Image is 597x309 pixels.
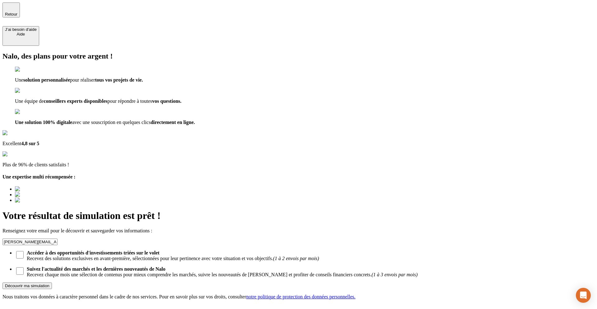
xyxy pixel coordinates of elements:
[246,294,355,299] a: notre politique de protection des données personnelles.
[576,288,591,303] div: Open Intercom Messenger
[27,266,165,272] strong: Suivez l'actualité des marchés et les dernières nouveautés de Nalo
[15,67,42,72] img: checkmark
[5,12,17,17] span: Retour
[2,210,595,221] h1: Votre résultat de simulation est prêt !
[15,88,42,93] img: checkmark
[44,98,107,104] span: conseillers experts disponibles
[2,151,33,157] img: reviews stars
[15,77,23,83] span: Une
[27,250,160,255] strong: Accéder à des opportunités d'investissements triées sur le volet
[2,141,21,146] span: Excellent
[5,283,49,288] div: Découvrir ma simulation
[72,120,150,125] span: avec une souscription en quelques clics
[2,239,58,245] input: Email
[2,294,246,299] span: Nous traitons vos données à caractère personnel dans le cadre de nos services. Pour en savoir plu...
[27,266,418,277] p: Recevez chaque mois une sélection de contenus pour mieux comprendre les marchés, suivre les nouve...
[23,77,70,83] span: solution personnalisée
[2,174,595,180] h4: Une expertise multi récompensée :
[5,27,37,32] div: J’ai besoin d'aide
[15,120,72,125] span: Une solution 100% digitale
[152,98,181,104] span: vos questions.
[2,162,595,168] p: Plus de 96% de clients satisfaits !
[15,197,72,203] img: Best savings advice award
[2,283,52,289] button: Découvrir ma simulation
[5,32,37,36] div: Aide
[2,26,39,46] button: J’ai besoin d'aideAide
[16,251,24,259] input: Accéder à des opportunités d'investissements triées sur le voletRecevez des solutions exclusives ...
[150,120,195,125] span: directement en ligne.
[15,98,44,104] span: Une équipe de
[16,267,24,275] input: Suivez l'actualité des marchés et les dernières nouveautés de NaloRecevez chaque mois une sélecti...
[15,192,72,197] img: Best savings advice award
[2,228,595,234] p: Renseignez votre email pour le découvrir et sauvegarder vos informations :
[95,77,143,83] span: tous vos projets de vie.
[2,2,20,17] button: Retour
[372,272,418,277] em: (1 à 3 envois par mois)
[273,256,319,261] em: (1 à 2 envois par mois)
[70,77,95,83] span: pour réaliser
[2,52,595,60] h2: Nalo, des plans pour votre argent !
[108,98,152,104] span: pour répondre à toutes
[2,130,39,136] img: Google Review
[15,186,72,192] img: Best savings advice award
[21,250,595,261] span: Recevez des solutions exclusives en avant-première, sélectionnées pour leur pertinence avec votre...
[15,109,42,115] img: checkmark
[21,141,39,146] span: 4,8 sur 5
